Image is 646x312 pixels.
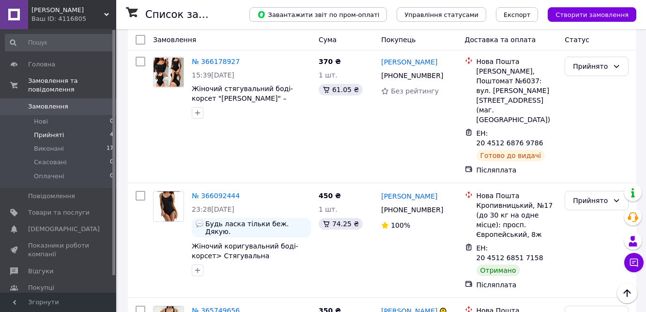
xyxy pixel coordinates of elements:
[477,150,545,161] div: Готово до видачі
[192,192,240,200] a: № 366092444
[381,36,415,44] span: Покупець
[192,85,303,122] a: Жіночий стягувальний боді-корсет "[PERSON_NAME]" – коричнева білизна для живота та [PERSON_NAME]
[34,144,64,153] span: Виконані
[477,265,520,276] div: Отримано
[28,208,90,217] span: Товари та послуги
[477,280,557,290] div: Післяплата
[31,15,116,23] div: Ваш ID: 4116805
[381,191,437,201] a: [PERSON_NAME]
[28,225,100,234] span: [DEMOGRAPHIC_DATA]
[34,172,64,181] span: Оплачені
[319,192,341,200] span: 450 ₴
[477,201,557,239] div: Кропивницький, №17 (до 30 кг на одне місце): просп. Європейський, 8ж
[5,34,114,51] input: Пошук
[319,205,338,213] span: 1 шт.
[28,241,90,259] span: Показники роботи компанії
[617,283,637,303] button: Наверх
[504,11,531,18] span: Експорт
[192,71,234,79] span: 15:39[DATE]
[477,66,557,125] div: [PERSON_NAME], Поштомат №6037: вул. [PERSON_NAME][STREET_ADDRESS] (маг. [GEOGRAPHIC_DATA])
[573,195,609,206] div: Прийнято
[192,205,234,213] span: 23:28[DATE]
[624,253,644,272] button: Чат з покупцем
[34,117,48,126] span: Нові
[157,191,180,221] img: Фото товару
[565,36,589,44] span: Статус
[110,131,113,140] span: 4
[154,58,184,87] img: Фото товару
[319,71,338,79] span: 1 шт.
[28,192,75,201] span: Повідомлення
[465,36,536,44] span: Доставка та оплата
[391,87,439,95] span: Без рейтингу
[192,242,303,289] a: Жіночий коригувальний боді-корсет> Стягувальна білизна,shapewear, великі розміри, чорний, бежевий...
[548,7,636,22] button: Створити замовлення
[110,117,113,126] span: 0
[404,11,478,18] span: Управління статусами
[477,244,543,262] span: ЕН: 20 4512 6851 7158
[110,172,113,181] span: 0
[145,9,244,20] h1: Список замовлень
[573,61,609,72] div: Прийнято
[496,7,538,22] button: Експорт
[379,203,445,217] div: [PHONE_NUMBER]
[34,158,67,167] span: Скасовані
[28,102,68,111] span: Замовлення
[249,7,387,22] button: Завантажити звіт по пром-оплаті
[397,7,486,22] button: Управління статусами
[319,84,363,95] div: 61.05 ₴
[28,60,55,69] span: Головна
[196,220,203,228] img: :speech_balloon:
[538,10,636,18] a: Створити замовлення
[319,218,363,230] div: 74.25 ₴
[477,191,557,201] div: Нова Пошта
[381,57,437,67] a: [PERSON_NAME]
[477,129,543,147] span: ЕН: 20 4512 6876 9786
[477,57,557,66] div: Нова Пошта
[477,165,557,175] div: Післяплата
[555,11,629,18] span: Створити замовлення
[319,36,337,44] span: Cума
[107,144,113,153] span: 17
[319,58,341,65] span: 370 ₴
[205,220,307,235] span: Будь ласка тільки беж. Дякую.
[28,283,54,292] span: Покупці
[34,131,64,140] span: Прийняті
[379,69,445,82] div: [PHONE_NUMBER]
[192,58,240,65] a: № 366178927
[28,77,116,94] span: Замовлення та повідомлення
[153,36,196,44] span: Замовлення
[257,10,379,19] span: Завантажити звіт по пром-оплаті
[391,221,410,229] span: 100%
[110,158,113,167] span: 0
[153,57,184,88] a: Фото товару
[153,191,184,222] a: Фото товару
[28,267,53,276] span: Відгуки
[31,6,104,15] span: Lemons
